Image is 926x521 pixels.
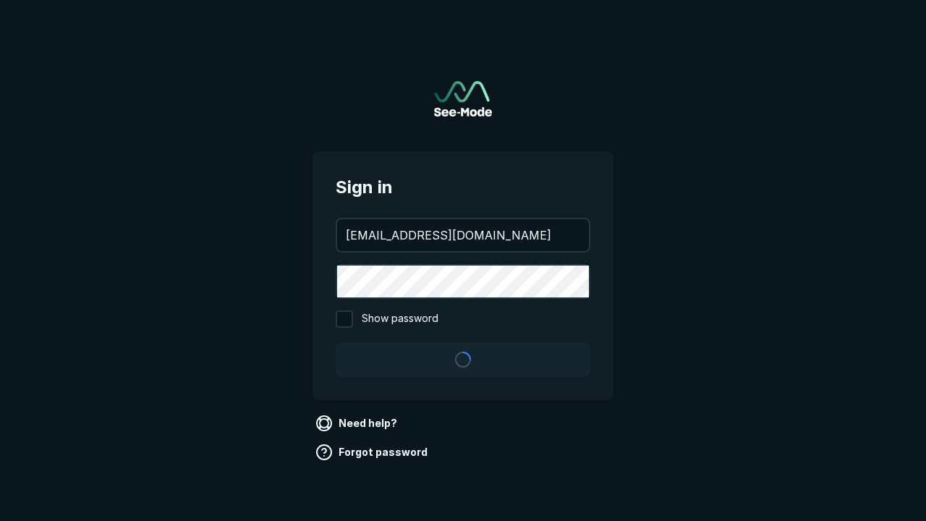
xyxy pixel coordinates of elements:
span: Sign in [336,174,590,200]
a: Need help? [313,412,403,435]
a: Forgot password [313,441,433,464]
span: Show password [362,310,438,328]
img: See-Mode Logo [434,81,492,117]
a: Go to sign in [434,81,492,117]
input: your@email.com [337,219,589,251]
